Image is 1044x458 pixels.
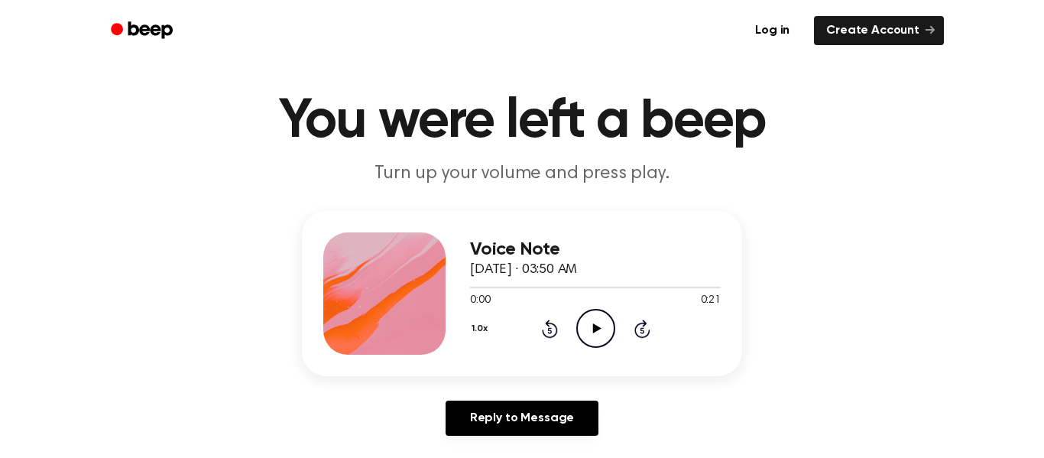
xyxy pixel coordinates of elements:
[470,263,577,277] span: [DATE] · 03:50 AM
[814,16,944,45] a: Create Account
[470,293,490,309] span: 0:00
[229,161,815,187] p: Turn up your volume and press play.
[470,316,493,342] button: 1.0x
[701,293,721,309] span: 0:21
[740,13,805,48] a: Log in
[100,16,186,46] a: Beep
[131,94,913,149] h1: You were left a beep
[446,401,598,436] a: Reply to Message
[470,239,721,260] h3: Voice Note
